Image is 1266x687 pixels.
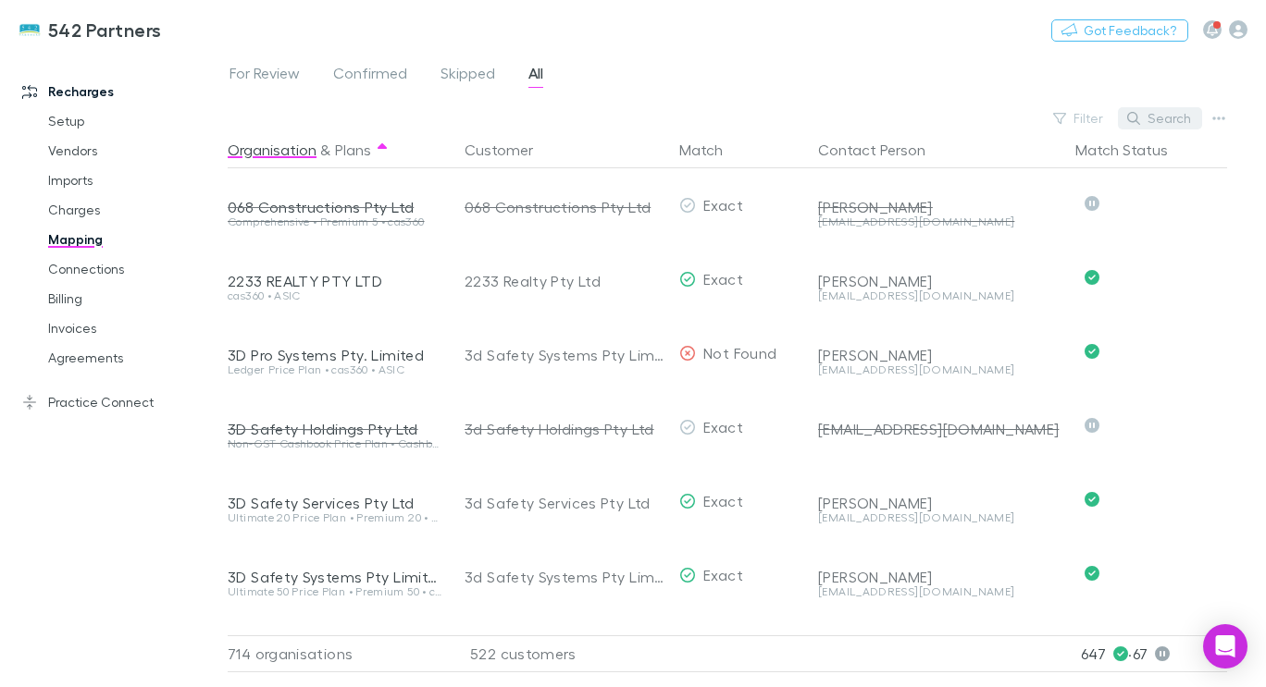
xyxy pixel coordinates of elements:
div: [PERSON_NAME] [818,568,1061,586]
button: Organisation [228,131,316,168]
a: 542 Partners [7,7,173,52]
svg: Confirmed [1085,344,1099,359]
div: 3D Pro Systems Pty. Limited [228,346,442,364]
span: Not Found [703,344,776,362]
button: Search [1118,107,1202,129]
div: 3d Safety Systems Pty Limited [465,540,664,614]
button: Plans [335,131,371,168]
span: Skipped [441,64,495,88]
a: Imports [30,166,238,195]
p: 647 · 67 [1081,636,1227,671]
div: 068 Constructions Pty Ltd [228,198,442,216]
div: [EMAIL_ADDRESS][DOMAIN_NAME] [818,420,1061,438]
div: Ultimate 50 Price Plan • Premium 50 • cas360 [228,586,442,597]
div: 3D Safety Services Pty Ltd [228,494,442,512]
div: [PERSON_NAME] [818,346,1061,364]
span: Exact [703,418,743,436]
div: [PERSON_NAME] [818,494,1061,512]
button: Match Status [1075,131,1190,168]
div: [EMAIL_ADDRESS][DOMAIN_NAME] [818,586,1061,597]
div: 2233 Realty Pty Ltd [465,244,664,318]
div: [EMAIL_ADDRESS][DOMAIN_NAME] [818,512,1061,523]
span: Exact [703,566,743,583]
a: Charges [30,195,238,225]
div: 3D Safety Systems Pty Limited [228,568,442,586]
a: Recharges [4,77,238,106]
a: Invoices [30,313,238,343]
div: 3D Safety Holdings Pty Ltd [228,420,442,438]
span: Exact [703,270,743,288]
div: Open Intercom Messenger [1203,624,1247,669]
span: For Review [230,64,300,88]
div: [PERSON_NAME] [818,272,1061,290]
div: [PERSON_NAME] [818,198,1061,216]
a: Mapping [30,225,238,254]
svg: Skipped [1085,418,1099,433]
svg: Skipped [1085,196,1099,211]
a: Billing [30,284,238,313]
svg: Confirmed [1085,566,1099,581]
a: Setup [30,106,238,136]
div: 522 customers [450,635,672,672]
div: 2233 REALTY PTY LTD [228,272,442,290]
div: [EMAIL_ADDRESS][DOMAIN_NAME] [818,216,1061,227]
button: Filter [1044,107,1114,129]
a: Agreements [30,343,238,373]
button: Customer [465,131,555,168]
div: Comprehensive • Premium 5 • cas360 [228,216,442,227]
div: Ultimate 20 Price Plan • Premium 20 • cas360 [228,512,442,523]
div: [EMAIL_ADDRESS][DOMAIN_NAME] [818,364,1061,375]
div: 714 organisations [228,635,450,672]
a: Practice Connect [4,387,238,417]
div: [EMAIL_ADDRESS][DOMAIN_NAME] [818,290,1061,301]
div: cas360 • ASIC [228,290,442,301]
div: 068 Constructions Pty Ltd [465,170,664,244]
div: Ledger Price Plan • cas360 • ASIC [228,364,442,375]
div: 3d Safety Services Pty Ltd [465,466,664,540]
button: Contact Person [818,131,948,168]
span: All [528,64,543,88]
svg: Confirmed [1085,492,1099,507]
svg: Confirmed [1085,270,1099,285]
div: 3d Safety Holdings Pty Ltd [465,392,664,466]
span: Confirmed [333,64,407,88]
div: Non-GST Cashbook Price Plan • Cashbook (Non-GST) Price Plan • cas360 [228,438,442,449]
span: Exact [703,196,743,214]
button: Got Feedback? [1051,19,1188,42]
button: Match [679,131,745,168]
a: Vendors [30,136,238,166]
div: & [228,131,442,168]
img: 542 Partners's Logo [19,18,41,41]
a: Connections [30,254,238,284]
span: Exact [703,492,743,509]
div: 3d Safety Systems Pty Limited [465,318,664,392]
h3: 542 Partners [48,18,162,41]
